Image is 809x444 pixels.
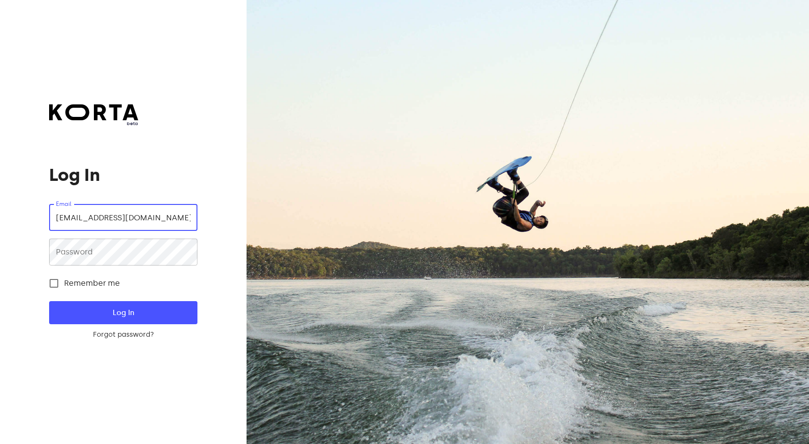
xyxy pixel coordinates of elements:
[49,120,138,127] span: beta
[49,165,197,185] h1: Log In
[49,104,138,127] a: beta
[64,278,120,289] span: Remember me
[49,104,138,120] img: Korta
[49,330,197,340] a: Forgot password?
[49,301,197,324] button: Log In
[65,306,182,319] span: Log In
